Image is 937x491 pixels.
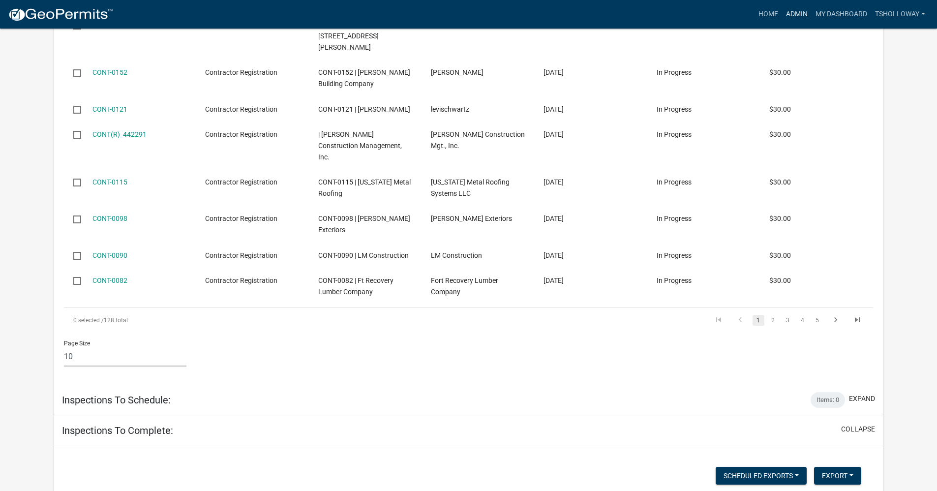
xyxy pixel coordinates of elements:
[544,215,564,222] span: 05/15/2025
[826,315,845,326] a: go to next page
[205,68,277,76] span: Contractor Registration
[62,394,171,406] h5: Inspections To Schedule:
[205,251,277,259] span: Contractor Registration
[544,105,564,113] span: 07/07/2025
[318,215,410,234] span: CONT-0098 | AMOS Exteriors
[544,130,564,138] span: 06/27/2025
[769,178,791,186] span: $30.00
[849,394,875,404] button: expand
[544,68,564,76] span: 09/15/2025
[92,130,147,138] a: CONT(R)_442291
[657,251,692,259] span: In Progress
[544,251,564,259] span: 05/09/2025
[318,276,393,296] span: CONT-0082 | Ft Recovery Lumber Company
[812,315,823,326] a: 5
[544,276,564,284] span: 05/05/2025
[431,276,498,296] span: Fort Recovery Lumber Company
[544,178,564,186] span: 06/23/2025
[751,312,766,329] li: page 1
[205,105,277,113] span: Contractor Registration
[767,315,779,326] a: 2
[92,276,127,284] a: CONT-0082
[782,5,812,24] a: Admin
[657,178,692,186] span: In Progress
[797,315,809,326] a: 4
[731,315,750,326] a: go to previous page
[431,130,525,150] span: Bellar Construction Mgt., Inc.
[769,215,791,222] span: $30.00
[318,130,402,161] span: | Bellar Construction Management, Inc.
[709,315,728,326] a: go to first page
[766,312,781,329] li: page 2
[92,68,127,76] a: CONT-0152
[810,312,825,329] li: page 5
[431,68,484,76] span: Dallas Hayre
[795,312,810,329] li: page 4
[431,105,469,113] span: levischwartz
[64,308,384,333] div: 128 total
[811,392,845,408] div: Items: 0
[318,178,411,197] span: CONT-0115 | Indiana Metal Roofing
[657,105,692,113] span: In Progress
[657,215,692,222] span: In Progress
[657,68,692,76] span: In Progress
[62,425,173,436] h5: Inspections To Complete:
[92,105,127,113] a: CONT-0121
[769,68,791,76] span: $30.00
[841,424,875,434] button: collapse
[318,105,410,113] span: CONT-0121 | levi schwartz
[431,251,482,259] span: LM Construction
[318,68,410,88] span: CONT-0152 | Jameson Building Company
[657,130,692,138] span: In Progress
[716,467,807,485] button: Scheduled Exports
[431,215,512,222] span: Amos Exteriors
[73,317,104,324] span: 0 selected /
[205,215,277,222] span: Contractor Registration
[769,276,791,284] span: $30.00
[769,130,791,138] span: $30.00
[871,5,929,24] a: tsholloway
[431,178,510,197] span: Indiana Metal Roofing Systems LLC
[755,5,782,24] a: Home
[769,105,791,113] span: $30.00
[781,312,795,329] li: page 3
[318,251,409,259] span: CONT-0090 | LM Construction
[205,276,277,284] span: Contractor Registration
[205,130,277,138] span: Contractor Registration
[92,215,127,222] a: CONT-0098
[92,251,127,259] a: CONT-0090
[318,21,379,51] span: | Manganello, Michael G | 258 W TAYLOR AVE
[769,251,791,259] span: $30.00
[205,178,277,186] span: Contractor Registration
[782,315,794,326] a: 3
[753,315,764,326] a: 1
[848,315,867,326] a: go to last page
[657,276,692,284] span: In Progress
[92,178,127,186] a: CONT-0115
[812,5,871,24] a: My Dashboard
[814,467,861,485] button: Export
